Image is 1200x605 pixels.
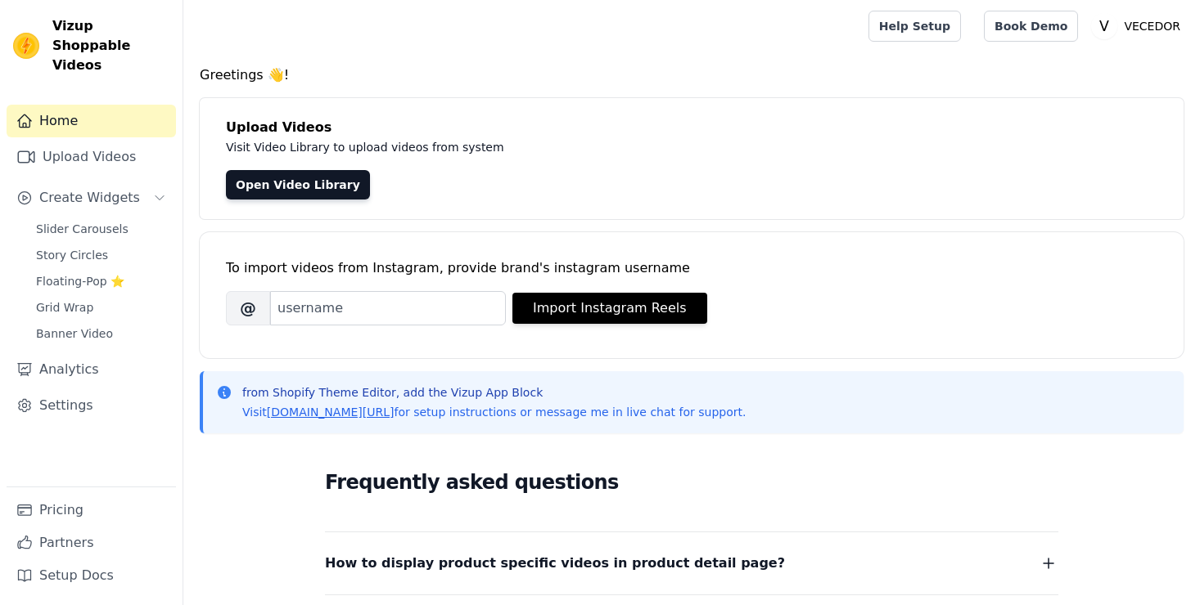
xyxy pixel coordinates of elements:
[7,559,176,592] a: Setup Docs
[36,221,129,237] span: Slider Carousels
[325,552,785,575] span: How to display product specific videos in product detail page?
[26,296,176,319] a: Grid Wrap
[7,527,176,559] a: Partners
[13,33,39,59] img: Vizup
[36,299,93,316] span: Grid Wrap
[36,273,124,289] span: Floating-Pop ⭐
[984,11,1078,42] a: Book Demo
[7,494,176,527] a: Pricing
[868,11,961,42] a: Help Setup
[226,258,1157,278] div: To import videos from Instagram, provide brand's instagram username
[226,118,1157,137] h4: Upload Videos
[36,247,108,263] span: Story Circles
[39,188,140,208] span: Create Widgets
[242,384,746,401] p: from Shopify Theme Editor, add the Vizup App Block
[226,170,370,199] a: Open Video Library
[26,270,176,293] a: Floating-Pop ⭐
[26,217,176,240] a: Slider Carousels
[270,291,506,325] input: username
[512,293,707,324] button: Import Instagram Reels
[36,325,113,342] span: Banner Video
[26,244,176,267] a: Story Circles
[7,141,176,173] a: Upload Videos
[7,389,176,422] a: Settings
[226,137,959,157] p: Visit Video Library to upload videos from system
[267,406,395,419] a: [DOMAIN_NAME][URL]
[7,181,176,214] button: Create Widgets
[242,404,746,420] p: Visit for setup instructions or message me in live chat for support.
[1091,11,1187,41] button: V VECEDOR
[325,466,1058,499] h2: Frequently asked questions
[226,291,270,325] span: @
[325,552,1058,575] button: How to display product specific videos in product detail page?
[200,65,1184,85] h4: Greetings 👋!
[26,322,176,345] a: Banner Video
[52,16,169,75] span: Vizup Shoppable Videos
[7,353,176,386] a: Analytics
[1099,18,1109,34] text: V
[1117,11,1187,41] p: VECEDOR
[7,105,176,137] a: Home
